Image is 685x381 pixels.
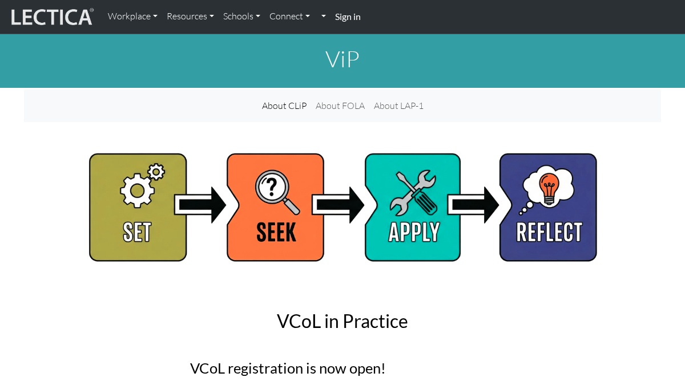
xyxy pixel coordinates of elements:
a: About LAP-1 [369,94,428,117]
img: lecticalive [9,6,94,28]
a: Workplace [103,5,162,29]
h2: VCoL in Practice [190,310,495,332]
a: Schools [219,5,265,29]
a: About FOLA [311,94,369,117]
h1: ViP [24,45,661,72]
a: Resources [162,5,219,29]
a: Sign in [331,5,365,29]
strong: Sign in [335,11,361,22]
a: About CLiP [257,94,311,117]
h3: VCoL registration is now open! [190,359,495,377]
img: Ad image [84,149,601,264]
a: Connect [265,5,315,29]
